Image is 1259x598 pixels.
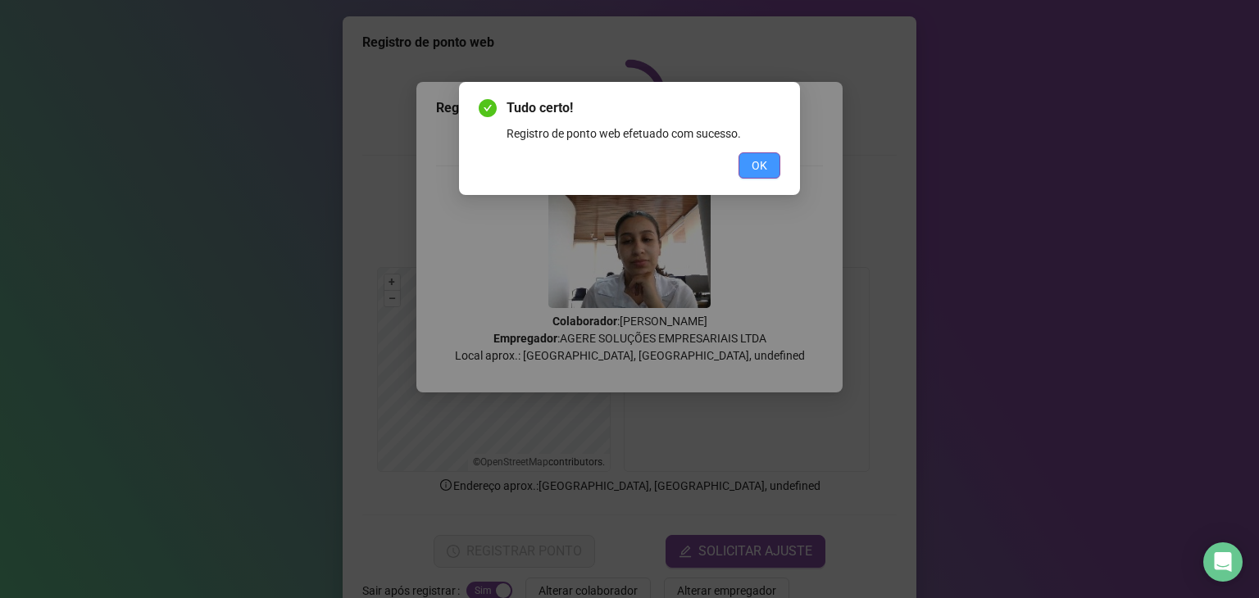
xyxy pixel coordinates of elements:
[1203,542,1243,582] div: Open Intercom Messenger
[739,152,780,179] button: OK
[752,156,767,174] span: OK
[479,99,497,117] span: check-circle
[507,98,780,118] span: Tudo certo!
[507,125,780,143] div: Registro de ponto web efetuado com sucesso.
